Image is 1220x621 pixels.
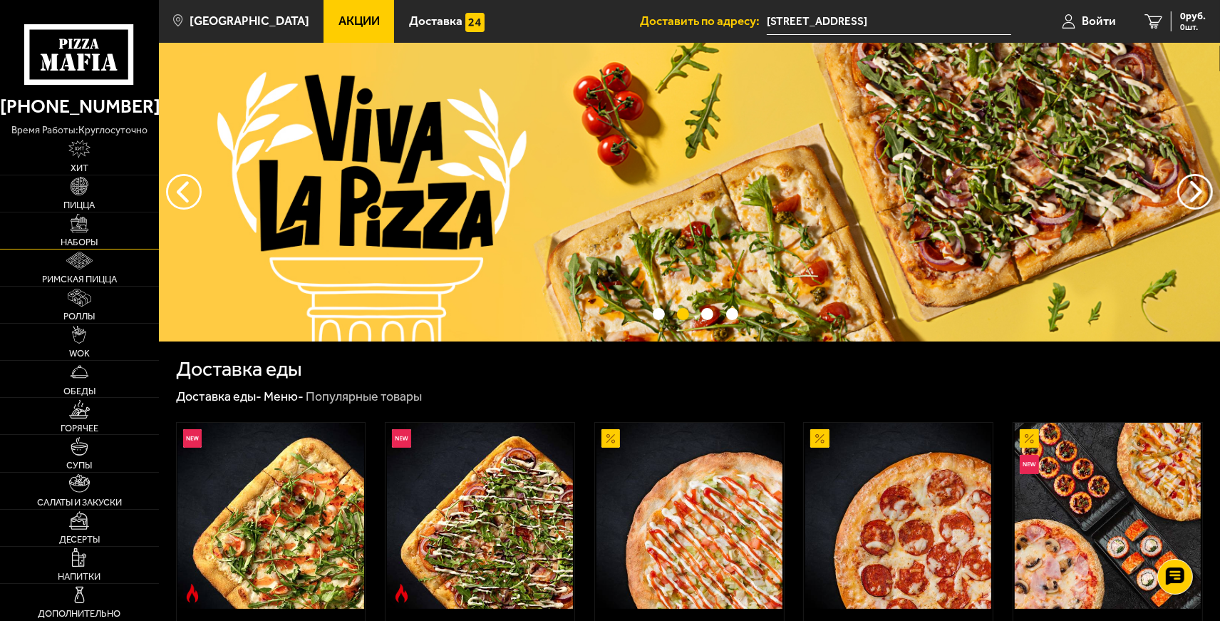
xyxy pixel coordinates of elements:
[42,274,117,284] span: Римская пицца
[804,423,993,609] a: АкционныйПепперони 25 см (толстое с сыром)
[338,15,380,27] span: Акции
[1020,429,1039,448] img: Акционный
[1180,11,1206,21] span: 0 руб.
[726,308,738,320] button: точки переключения
[596,423,782,609] img: Аль-Шам 25 см (тонкое тесто)
[63,386,95,396] span: Обеды
[59,535,100,544] span: Десерты
[176,359,302,379] h1: Доставка еды
[58,572,100,581] span: Напитки
[653,308,665,320] button: точки переключения
[183,429,202,448] img: Новинка
[387,423,573,609] img: Римская с мясным ассорти
[1180,23,1206,31] span: 0 шт.
[183,584,202,603] img: Острое блюдо
[805,423,991,609] img: Пепперони 25 см (толстое с сыром)
[176,389,262,404] a: Доставка еды-
[61,424,98,433] span: Горячее
[810,429,829,448] img: Акционный
[1082,15,1116,27] span: Войти
[677,308,689,320] button: точки переключения
[701,308,713,320] button: точки переключения
[640,15,767,27] span: Доставить по адресу:
[63,312,95,321] span: Роллы
[1015,423,1201,609] img: Всё включено
[69,349,90,358] span: WOK
[392,429,411,448] img: Новинка
[177,423,363,609] img: Римская с креветками
[767,9,1010,35] input: Ваш адрес доставки
[767,9,1010,35] span: Россия, Санкт-Петербург, проспект Авиаконструкторов, 13
[465,13,485,32] img: 15daf4d41897b9f0e9f617042186c801.svg
[601,429,621,448] img: Акционный
[190,15,309,27] span: [GEOGRAPHIC_DATA]
[37,498,122,507] span: Салаты и закуски
[1177,174,1213,210] button: предыдущий
[71,163,88,173] span: Хит
[66,461,92,470] span: Супы
[595,423,784,609] a: АкционныйАль-Шам 25 см (тонкое тесто)
[166,174,202,210] button: следующий
[38,609,120,618] span: Дополнительно
[392,584,411,603] img: Острое блюдо
[306,389,422,405] div: Популярные товары
[264,389,304,404] a: Меню-
[61,237,98,247] span: Наборы
[63,200,95,210] span: Пицца
[386,423,574,609] a: НовинкаОстрое блюдоРимская с мясным ассорти
[409,15,462,27] span: Доставка
[1020,455,1039,474] img: Новинка
[177,423,366,609] a: НовинкаОстрое блюдоРимская с креветками
[1013,423,1202,609] a: АкционныйНовинкаВсё включено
